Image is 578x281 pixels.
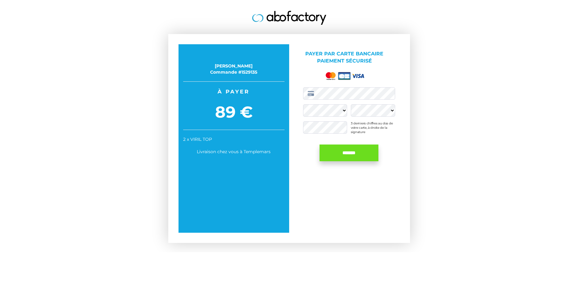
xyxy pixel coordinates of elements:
[317,58,372,64] span: Paiement sécurisé
[338,72,351,80] img: cb.png
[352,74,364,78] img: visa.png
[183,149,285,155] div: Livraison chez vous à Templemars
[183,101,285,123] span: 89 €
[324,71,337,81] img: mastercard.png
[183,88,285,95] span: À payer
[252,11,326,25] img: logo.jpg
[351,121,395,134] div: 3 derniers chiffres au dos de votre carte, à droite de la signature
[294,50,395,65] p: Payer par Carte bancaire
[183,69,285,75] div: Commande #1529135
[183,63,285,69] div: [PERSON_NAME]
[183,136,285,142] div: 2 x VIRIL TOP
